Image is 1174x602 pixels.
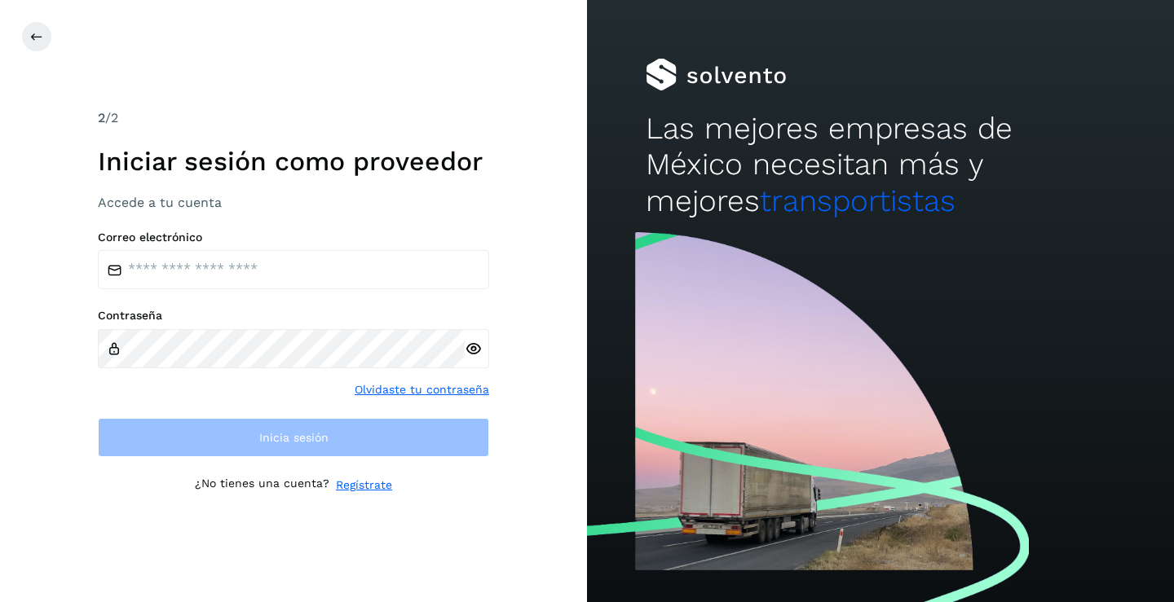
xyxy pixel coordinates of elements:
label: Correo electrónico [98,231,489,244]
span: 2 [98,110,105,125]
h2: Las mejores empresas de México necesitan más y mejores [646,111,1115,219]
span: Inicia sesión [259,432,329,443]
label: Contraseña [98,309,489,323]
a: Regístrate [336,477,392,494]
span: transportistas [760,183,956,218]
div: /2 [98,108,489,128]
button: Inicia sesión [98,418,489,457]
h1: Iniciar sesión como proveedor [98,146,489,177]
p: ¿No tienes una cuenta? [195,477,329,494]
h3: Accede a tu cuenta [98,195,489,210]
a: Olvidaste tu contraseña [355,381,489,398]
